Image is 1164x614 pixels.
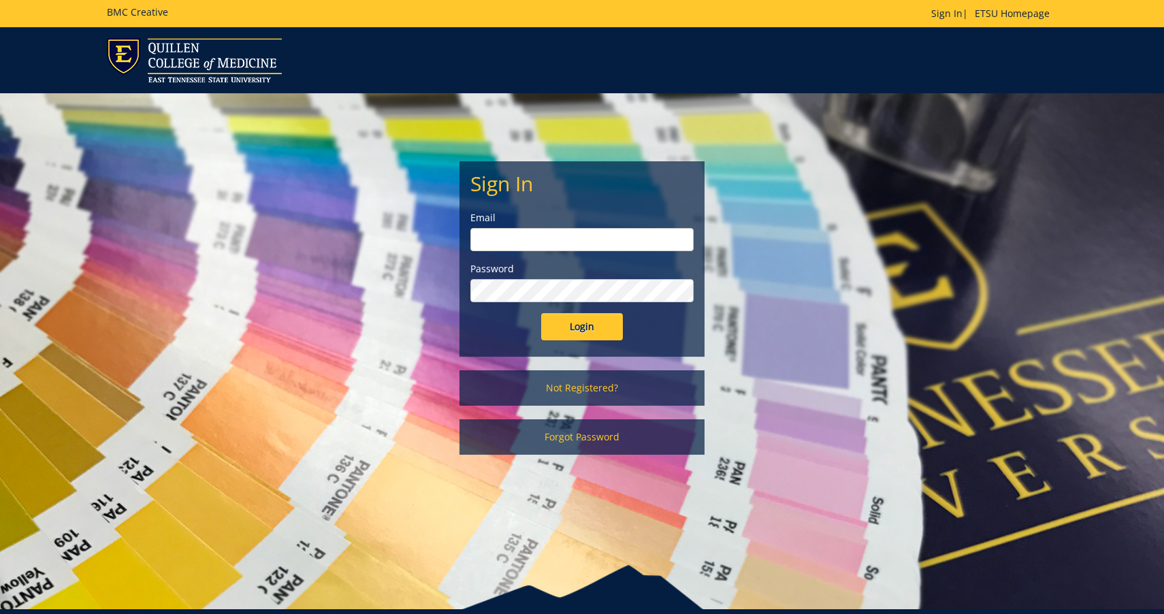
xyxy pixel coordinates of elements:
[459,370,705,406] a: Not Registered?
[470,262,694,276] label: Password
[541,313,623,340] input: Login
[968,7,1056,20] a: ETSU Homepage
[931,7,1056,20] p: |
[470,172,694,195] h2: Sign In
[107,38,282,82] img: ETSU logo
[931,7,963,20] a: Sign In
[459,419,705,455] a: Forgot Password
[107,7,168,17] h5: BMC Creative
[470,211,694,225] label: Email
